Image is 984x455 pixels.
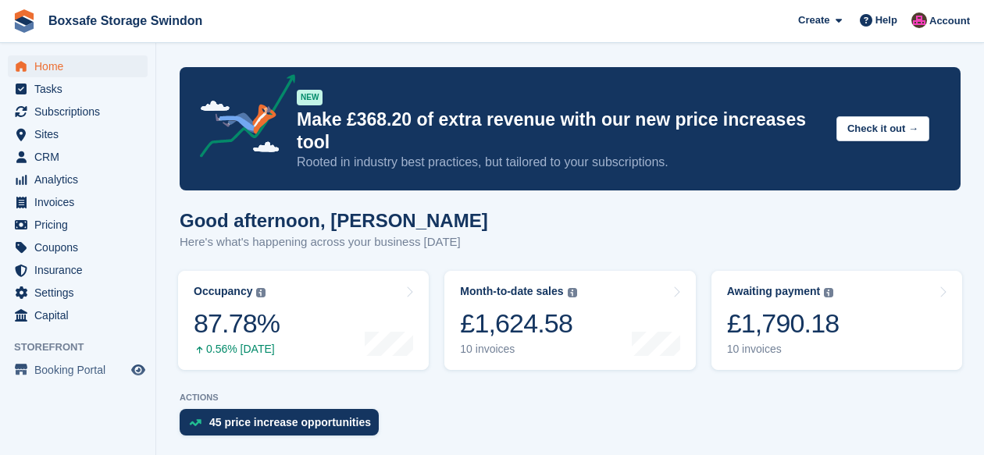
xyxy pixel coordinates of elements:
[34,123,128,145] span: Sites
[180,393,961,403] p: ACTIONS
[34,259,128,281] span: Insurance
[460,285,563,298] div: Month-to-date sales
[209,416,371,428] div: 45 price increase opportunities
[711,271,962,370] a: Awaiting payment £1,790.18 10 invoices
[727,307,840,339] div: £1,790.18
[8,101,148,123] a: menu
[187,74,296,163] img: price-adjustments-announcement-icon-8257ccfd72463d97f412b2fc003d46551f7dbcb40ab6d574587a9cd5c0d94...
[34,55,128,77] span: Home
[34,236,128,258] span: Coupons
[798,12,829,28] span: Create
[180,233,488,251] p: Here's what's happening across your business [DATE]
[256,288,266,297] img: icon-info-grey-7440780725fd019a000dd9b08b2336e03edf1995a4989e88bcd33f0948082b44.svg
[727,343,840,356] div: 10 invoices
[14,339,155,355] span: Storefront
[34,101,128,123] span: Subscriptions
[8,259,148,281] a: menu
[34,78,128,100] span: Tasks
[8,191,148,213] a: menu
[34,304,128,326] span: Capital
[180,409,387,443] a: 45 price increase opportunities
[911,12,927,28] img: Philip Matthews
[568,288,577,297] img: icon-info-grey-7440780725fd019a000dd9b08b2336e03edf1995a4989e88bcd33f0948082b44.svg
[8,55,148,77] a: menu
[180,210,488,231] h1: Good afternoon, [PERSON_NAME]
[34,146,128,168] span: CRM
[836,116,929,142] button: Check it out →
[194,343,280,356] div: 0.56% [DATE]
[8,123,148,145] a: menu
[42,8,209,34] a: Boxsafe Storage Swindon
[129,361,148,379] a: Preview store
[297,108,824,154] p: Make £368.20 of extra revenue with our new price increases tool
[34,169,128,190] span: Analytics
[8,236,148,258] a: menu
[194,307,280,339] div: 87.78%
[34,214,128,236] span: Pricing
[460,343,576,356] div: 10 invoices
[929,13,970,29] span: Account
[8,304,148,326] a: menu
[189,419,201,426] img: price_increase_opportunities-93ffe204e8149a01c8c9dc8f82e8f89637d9d84a8eef4429ea346261dce0b2c0.svg
[34,359,128,381] span: Booking Portal
[8,282,148,304] a: menu
[12,9,36,33] img: stora-icon-8386f47178a22dfd0bd8f6a31ec36ba5ce8667c1dd55bd0f319d3a0aa187defe.svg
[8,359,148,381] a: menu
[8,214,148,236] a: menu
[824,288,833,297] img: icon-info-grey-7440780725fd019a000dd9b08b2336e03edf1995a4989e88bcd33f0948082b44.svg
[8,146,148,168] a: menu
[34,191,128,213] span: Invoices
[727,285,821,298] div: Awaiting payment
[178,271,429,370] a: Occupancy 87.78% 0.56% [DATE]
[444,271,695,370] a: Month-to-date sales £1,624.58 10 invoices
[8,169,148,190] a: menu
[297,154,824,171] p: Rooted in industry best practices, but tailored to your subscriptions.
[875,12,897,28] span: Help
[194,285,252,298] div: Occupancy
[297,90,323,105] div: NEW
[34,282,128,304] span: Settings
[460,307,576,339] div: £1,624.58
[8,78,148,100] a: menu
